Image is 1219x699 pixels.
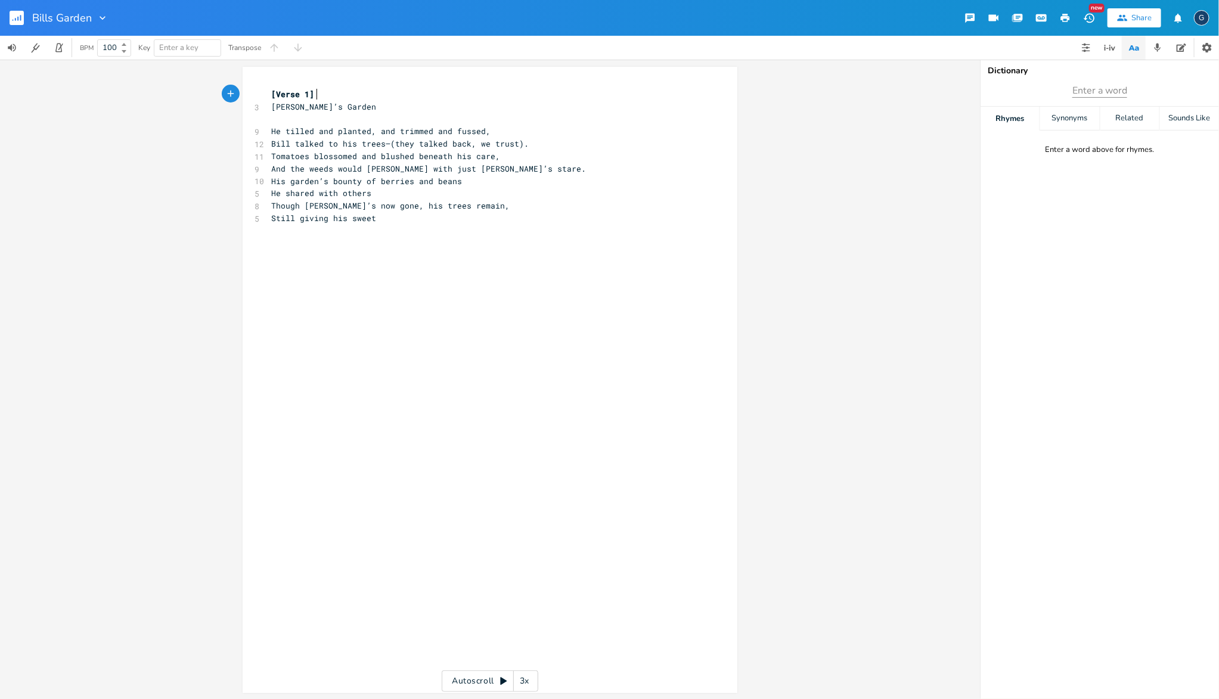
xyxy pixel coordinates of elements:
span: And the weeds would [PERSON_NAME] with just [PERSON_NAME]’s stare. [271,163,586,174]
div: Gramps Just Makes Ship Up [1194,10,1209,26]
div: Sounds Like [1160,107,1219,131]
div: Synonyms [1040,107,1099,131]
div: Transpose [228,44,261,51]
button: Share [1108,8,1161,27]
div: Rhymes [981,107,1040,131]
div: Share [1131,13,1152,23]
span: He shared with others [271,188,371,198]
div: 3x [514,670,535,692]
div: Key [138,44,150,51]
div: Related [1100,107,1159,131]
span: [Verse 1] [271,89,314,100]
span: His garden’s bounty of berries and beans [271,176,462,187]
div: New [1089,4,1105,13]
button: G [1194,4,1209,32]
span: Still giving his sweet [271,213,376,223]
span: Bill talked to his trees—(they talked back, we trust). [271,138,529,149]
button: New [1077,7,1101,29]
span: [PERSON_NAME]’s Garden [271,101,376,112]
span: Enter a word [1072,84,1127,98]
div: Dictionary [988,67,1212,75]
span: Bills Garden [32,13,92,23]
span: Tomatoes blossomed and blushed beneath his care, [271,151,500,161]
div: Enter a word above for rhymes. [1046,145,1155,155]
span: Enter a key [159,42,198,53]
span: He tilled and planted, and trimmed and fussed, [271,126,491,136]
span: Though [PERSON_NAME]’s now gone, his trees remain, [271,200,510,211]
div: BPM [80,45,94,51]
div: Autoscroll [442,670,538,692]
